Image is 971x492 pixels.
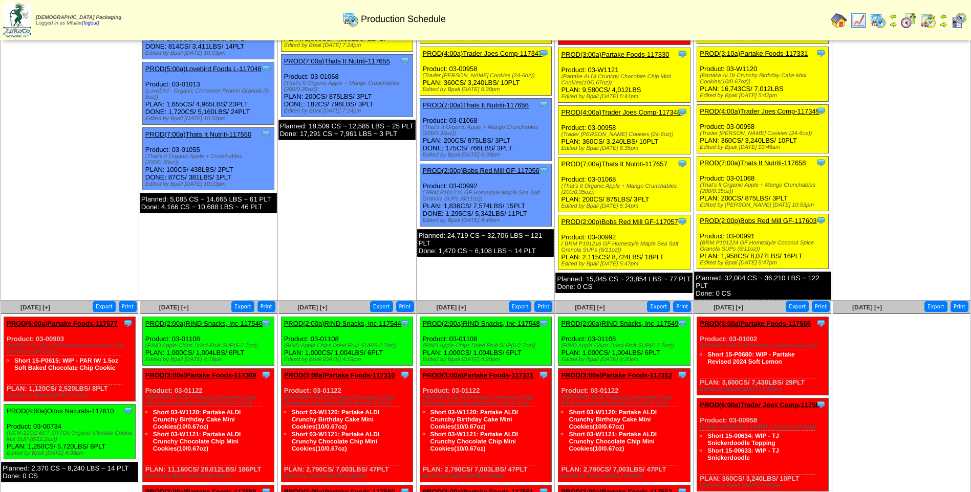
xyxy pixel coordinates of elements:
[278,120,416,140] div: Planned: 18,509 CS ~ 12,585 LBS ~ 25 PLT Done: 17,291 CS ~ 7,961 LBS ~ 3 PLT
[423,73,551,79] div: (Trader [PERSON_NAME] Cookies (24-6oz))
[153,431,241,452] a: Short 03-W1121: Partake ALDI Crunchy Chocolate Chip Mini Cookies(10/0.67oz)
[694,272,831,300] div: Planned: 32,004 CS ~ 36,210 LBS ~ 122 PLT Done: 0 CS
[697,47,829,102] div: Product: 03-W1120 PLAN: 16,743CS / 7,012LBS
[538,48,549,58] img: Tooltip
[7,320,118,327] a: PROD(6:00a)Partake Foods-117577
[816,318,826,328] img: Tooltip
[939,12,947,20] img: arrowleft.gif
[400,318,410,328] img: Tooltip
[816,158,826,168] img: Tooltip
[420,317,551,366] div: Product: 03-01108 PLAN: 1,000CS / 1,004LBS / 6PLT
[561,131,689,138] div: (Trader [PERSON_NAME] Cookies (24-6oz))
[361,14,446,25] span: Production Schedule
[7,407,114,415] a: PROD(8:00a)Ottos Naturals-117610
[558,215,690,270] div: Product: 03-00992 PLAN: 2,115CS / 8,724LBS / 18PLT
[261,63,271,74] img: Tooltip
[140,193,277,213] div: Planned: 5,085 CS ~ 14,665 LBS ~ 61 PLT Done: 4,166 CS ~ 10,688 LBS ~ 46 PLT
[142,62,274,125] div: Product: 03-01013 PLAN: 1,655CS / 4,965LBS / 23PLT DONE: 1,720CS / 5,160LBS / 24PLT
[677,216,687,227] img: Tooltip
[423,473,551,479] div: Edited by Bpali [DATE] 6:26pm
[261,370,271,380] img: Tooltip
[423,217,551,223] div: Edited by Bpali [DATE] 4:46pm
[342,11,359,27] img: calendarprod.gif
[569,431,657,452] a: Short 03-W1121: Partake ALDI Crunchy Chocolate Chip Mini Cookies(10/0.67oz)
[700,424,828,430] div: (Trader [PERSON_NAME] Cookies (24-6oz))
[423,356,551,363] div: Edited by Bpali [DATE] 4:20pm
[561,371,672,379] a: PROD(3:00a)Partake Foods-117312
[561,183,689,195] div: (That's It Organic Apple + Mango Crunchables (200/0.35oz))
[142,128,274,190] div: Product: 03-01055 PLAN: 100CS / 438LBS / 2PLT DONE: 87CS / 381LBS / 1PLT
[816,215,826,226] img: Tooltip
[561,261,689,267] div: Edited by Bpali [DATE] 5:47pm
[284,356,413,363] div: Edited by Bpali [DATE] 4:19pm
[82,20,99,26] a: (logout)
[284,57,390,65] a: PROD(7:00a)Thats It Nutriti-117655
[257,301,275,312] button: Print
[281,369,413,482] div: Product: 03-01122 PLAN: 2,790CS / 7,003LBS / 47PLT
[558,369,690,482] div: Product: 03-01122 PLAN: 2,790CS / 7,003LBS / 47PLT
[561,94,689,100] div: Edited by Bpali [DATE] 5:41pm
[423,394,551,407] div: (PARTAKE ALDI Crunchy Chocolate Chip/ Birthday Cake Mixed(10-0.67oz/6-6.7oz))
[558,158,690,212] div: Product: 03-01068 PLAN: 200CS / 875LBS / 3PLT
[261,318,271,328] img: Tooltip
[123,318,133,328] img: Tooltip
[123,406,133,416] img: Tooltip
[900,12,917,29] img: calendarblend.gif
[561,74,689,86] div: (Partake ALDI Crunchy Chocolate Chip Mini Cookies(10/0.67oz))
[1,462,138,482] div: Planned: 2,370 CS ~ 8,240 LBS ~ 14 PLT Done: 0 CS
[700,50,808,57] a: PROD(3:10a)Partake Foods-117331
[7,450,135,456] div: Edited by Bpali [DATE] 4:38pm
[284,320,401,327] a: PROD(2:00a)RIND Snacks, Inc-117544
[889,20,897,29] img: arrowright.gif
[145,88,274,100] div: (Lovebird - Organic Cinnamon Protein Granola (6-8oz))
[231,301,254,312] button: Export
[677,159,687,169] img: Tooltip
[647,301,670,312] button: Export
[575,304,605,311] a: [DATE] [+]
[700,107,819,115] a: PROD(4:00a)Trader Joes Comp-117349
[284,394,413,407] div: (PARTAKE ALDI Crunchy Chocolate Chip/ Birthday Cake Mixed(10-0.67oz/6-6.7oz))
[700,217,816,225] a: PROD(2:00p)Bobs Red Mill GF-117603
[697,105,829,153] div: Product: 03-00958 PLAN: 360CS / 3,240LBS / 10PLT
[816,106,826,116] img: Tooltip
[142,369,274,482] div: Product: 03-01122 PLAN: 11,160CS / 28,012LBS / 186PLT
[561,473,689,479] div: Edited by Bpali [DATE] 6:27pm
[284,108,413,114] div: Edited by Bpali [DATE] 7:24pm
[284,371,395,379] a: PROD(3:00a)Partake Foods-117310
[700,73,828,85] div: (Partake ALDI Crunchy Birthday Cake Mini Cookies(10/0.67oz))
[786,301,809,312] button: Export
[700,182,828,194] div: (That's It Organic Apple + Mango Crunchables (200/0.35oz))
[423,124,551,137] div: (That's It Organic Apple + Mango Crunchables (200/0.35oz))
[430,409,519,430] a: Short 03-W1120: Partake ALDI Crunchy Birthday Cake Mini Cookies(10/0.67oz)
[145,394,274,407] div: (PARTAKE ALDI Crunchy Chocolate Chip/ Birthday Cake Mixed(10-0.67oz/6-6.7oz))
[816,399,826,410] img: Tooltip
[423,190,551,202] div: ( BRM P101216 GF Homestyle Maple Sea Salt Granola SUPs (6/11oz))
[284,343,413,349] div: (RIND Apple Chips Dried Fruit SUP(6-2.7oz))
[36,15,121,20] span: [DEMOGRAPHIC_DATA] Packaging
[292,431,380,452] a: Short 03-W1121: Partake ALDI Crunchy Chocolate Chip Mini Cookies(10/0.67oz)
[370,301,393,312] button: Export
[939,20,947,29] img: arrowright.gif
[14,357,118,371] a: Short 15-P0615: WIP - PAR IW 1.5oz Soft Baked Chocolate Chip Cookie
[700,343,828,349] div: (Partake 2024 Soft Lemon Cookies (6/5.5oz))
[561,218,678,226] a: PROD(2:00p)Bobs Red Mill GF-117057
[142,317,274,366] div: Product: 03-01108 PLAN: 1,000CS / 1,004LBS / 6PLT
[436,304,466,311] a: [DATE] [+]
[561,356,689,363] div: Edited by Bpali [DATE] 4:20pm
[561,108,681,116] a: PROD(4:00a)Trader Joes Comp-117348
[145,320,263,327] a: PROD(2:00a)RIND Snacks, Inc-117546
[697,317,829,395] div: Product: 03-01002 PLAN: 3,600CS / 7,430LBS / 29PLT
[423,320,540,327] a: PROD(2:00a)RIND Snacks, Inc-117548
[569,409,657,430] a: Short 03-W1120: Partake ALDI Crunchy Birthday Cake Mini Cookies(10/0.67oz)
[561,241,689,253] div: ( BRM P101216 GF Homestyle Maple Sea Salt Granola SUPs (6/11oz))
[7,343,135,355] div: (PARTAKE-1.5oz Soft Baked Chocolate Chip Cookies (24/1.5oz))
[700,482,828,488] div: Edited by Bpali [DATE] 9:41pm
[561,394,689,407] div: (PARTAKE ALDI Crunchy Chocolate Chip/ Birthday Cake Mixed(10-0.67oz/6-6.7oz))
[145,356,274,363] div: Edited by Bpali [DATE] 4:19pm
[400,56,410,66] img: Tooltip
[700,144,828,150] div: Edited by Bpali [DATE] 10:46am
[707,447,779,461] a: Short 15-00633: WIP - TJ Snickerdoodle
[558,48,690,103] div: Product: 03-W1121 PLAN: 9,580CS / 4,012LBS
